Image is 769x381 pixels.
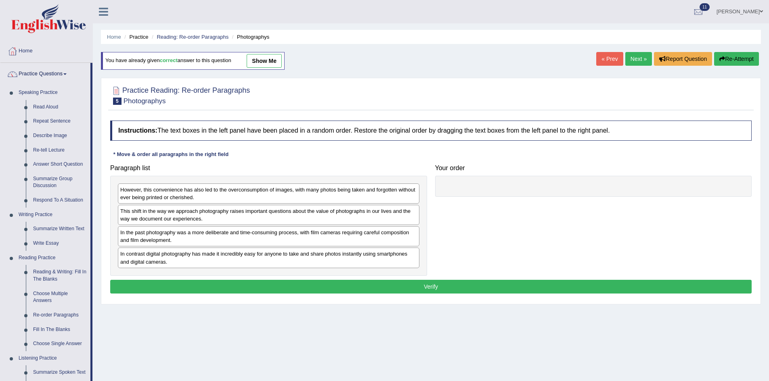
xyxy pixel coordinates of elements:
a: Speaking Practice [15,85,90,100]
a: « Prev [596,52,623,66]
a: Reading Practice [15,251,90,265]
a: Answer Short Question [29,157,90,172]
a: Summarize Group Discussion [29,172,90,193]
small: Photographys [124,97,166,105]
a: Home [0,40,92,60]
button: Verify [110,280,752,294]
button: Re-Attempt [714,52,759,66]
a: Re-tell Lecture [29,143,90,158]
h4: Your order [435,164,752,172]
a: Fill In The Blanks [29,323,90,337]
li: Photographys [230,33,269,41]
a: Home [107,34,121,40]
h4: Paragraph list [110,164,427,172]
div: You have already given answer to this question [101,52,285,70]
div: * Move & order all paragraphs in the right field [110,151,232,158]
a: Summarize Spoken Text [29,365,90,380]
b: Instructions: [118,127,157,134]
a: Choose Single Answer [29,337,90,351]
a: Listening Practice [15,351,90,366]
b: correct [160,58,178,64]
div: This shift in the way we approach photography raises important questions about the value of photo... [118,205,419,225]
a: Writing Practice [15,208,90,222]
h2: Practice Reading: Re-order Paragraphs [110,85,250,105]
a: Write Essay [29,236,90,251]
a: Practice Questions [0,63,90,83]
h4: The text boxes in the left panel have been placed in a random order. Restore the original order b... [110,121,752,141]
a: Reading: Re-order Paragraphs [157,34,228,40]
a: Summarize Written Text [29,222,90,236]
div: However, this convenience has also led to the overconsumption of images, with many photos being t... [118,183,419,204]
a: Choose Multiple Answers [29,287,90,308]
a: Read Aloud [29,100,90,115]
a: show me [247,54,282,68]
a: Describe Image [29,129,90,143]
a: Respond To A Situation [29,193,90,208]
div: In the past photography was a more deliberate and time-consuming process, with film cameras requi... [118,226,419,246]
div: In contrast digital photography has made it incredibly easy for anyone to take and share photos i... [118,248,419,268]
a: Re-order Paragraphs [29,308,90,323]
a: Repeat Sentence [29,114,90,129]
a: Reading & Writing: Fill In The Blanks [29,265,90,286]
li: Practice [122,33,148,41]
a: Next » [625,52,652,66]
button: Report Question [654,52,712,66]
span: 5 [113,98,122,105]
span: 11 [700,3,710,11]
